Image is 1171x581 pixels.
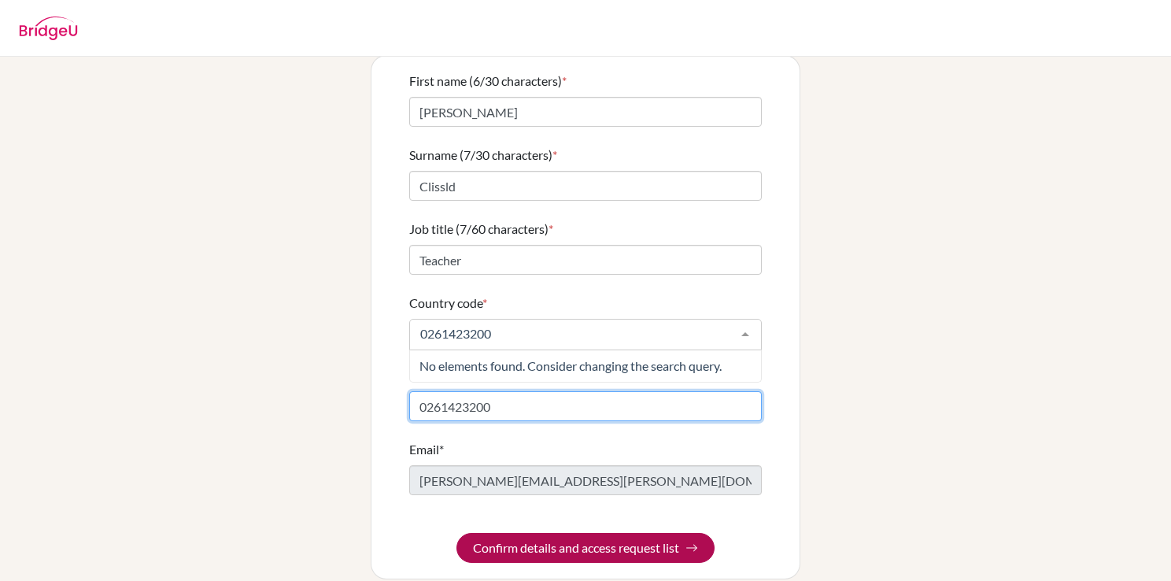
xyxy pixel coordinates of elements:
input: Select a code [416,326,730,342]
label: Job title (7/60 characters) [409,220,553,239]
input: Enter your surname [409,171,762,201]
label: First name (6/30 characters) [409,72,567,91]
label: Surname (7/30 characters) [409,146,557,165]
label: Email* [409,440,444,459]
label: Country code [409,294,487,313]
span: No elements found. Consider changing the search query. [410,350,761,382]
img: BridgeU logo [19,17,78,40]
input: Enter your first name [409,97,762,127]
button: Confirm details and access request list [456,533,715,563]
input: Enter your job title [409,245,762,275]
img: Arrow right [685,542,698,554]
input: Enter your number [409,391,762,421]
